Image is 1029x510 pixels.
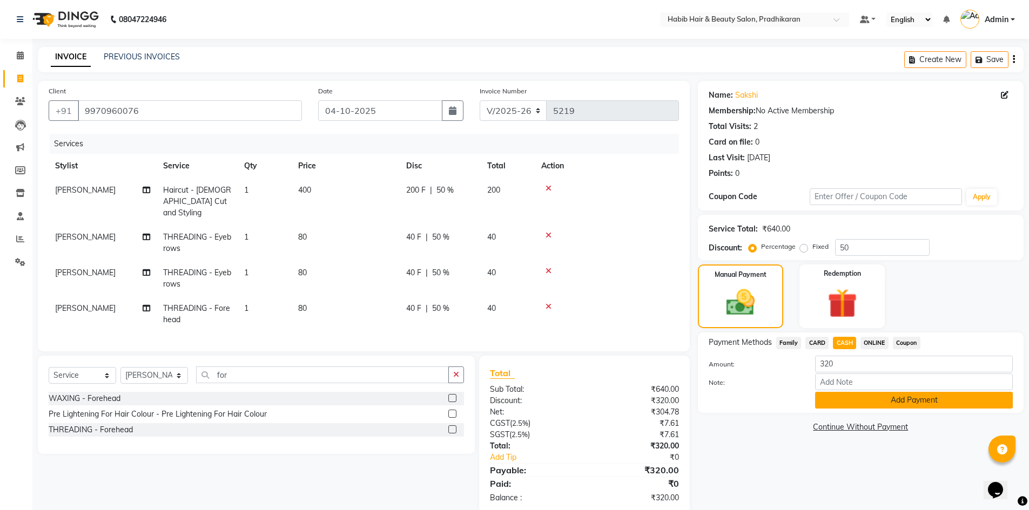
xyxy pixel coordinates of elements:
[482,464,584,477] div: Payable:
[709,223,758,235] div: Service Total:
[406,267,421,278] span: 40 F
[426,232,428,243] span: |
[163,268,231,289] span: THREADING - Eyebrows
[709,168,733,179] div: Points:
[833,337,856,349] span: CASH
[709,137,753,148] div: Card on file:
[482,395,584,406] div: Discount:
[815,373,1013,390] input: Add Note
[762,223,790,235] div: ₹640.00
[584,492,687,504] div: ₹320.00
[701,378,808,387] label: Note:
[535,154,679,178] th: Action
[709,337,772,348] span: Payment Methods
[163,185,231,217] span: Haircut - [DEMOGRAPHIC_DATA] Cut and Styling
[512,430,528,439] span: 2.5%
[163,232,231,253] span: THREADING - Eyebrows
[755,137,759,148] div: 0
[163,303,230,324] span: THREADING - Forehead
[51,47,91,67] a: INVOICE
[432,232,449,243] span: 50 %
[426,303,428,314] span: |
[709,105,756,117] div: Membership:
[318,86,333,96] label: Date
[700,421,1021,433] a: Continue Without Payment
[490,430,509,439] span: SGST
[761,242,796,251] label: Percentage
[893,337,920,349] span: Coupon
[815,392,1013,409] button: Add Payment
[244,268,248,277] span: 1
[812,242,829,251] label: Fixed
[815,356,1013,372] input: Amount
[512,419,528,427] span: 2.5%
[482,406,584,418] div: Net:
[818,285,866,322] img: _gift.svg
[49,393,120,404] div: WAXING - Forehead
[55,303,116,313] span: [PERSON_NAME]
[602,452,687,463] div: ₹0
[238,154,292,178] th: Qty
[298,185,311,195] span: 400
[482,418,584,429] div: ( )
[584,477,687,490] div: ₹0
[430,185,432,196] span: |
[157,154,238,178] th: Service
[735,168,739,179] div: 0
[55,185,116,195] span: [PERSON_NAME]
[584,406,687,418] div: ₹304.78
[480,86,527,96] label: Invoice Number
[28,4,102,35] img: logo
[400,154,481,178] th: Disc
[709,191,810,202] div: Coupon Code
[860,337,889,349] span: ONLINE
[436,185,454,196] span: 50 %
[584,384,687,395] div: ₹640.00
[49,100,79,121] button: +91
[747,152,770,164] div: [DATE]
[482,440,584,452] div: Total:
[717,286,764,319] img: _cash.svg
[584,429,687,440] div: ₹7.61
[805,337,829,349] span: CARD
[487,268,496,277] span: 40
[984,467,1018,499] iframe: chat widget
[584,440,687,452] div: ₹320.00
[55,232,116,242] span: [PERSON_NAME]
[406,303,421,314] span: 40 F
[810,188,962,205] input: Enter Offer / Coupon Code
[119,4,166,35] b: 08047224946
[196,366,449,383] input: Search or Scan
[49,86,66,96] label: Client
[482,384,584,395] div: Sub Total:
[904,51,966,68] button: Create New
[49,424,133,436] div: THREADING - Forehead
[432,303,449,314] span: 50 %
[824,269,861,278] label: Redemption
[490,368,515,379] span: Total
[709,90,733,101] div: Name:
[709,121,751,132] div: Total Visits:
[406,185,426,196] span: 200 F
[49,409,267,420] div: Pre Lightening For Hair Colour - Pre Lightening For Hair Colour
[244,303,248,313] span: 1
[584,395,687,406] div: ₹320.00
[482,452,601,463] a: Add Tip
[701,359,808,369] label: Amount:
[432,267,449,278] span: 50 %
[426,267,428,278] span: |
[985,14,1008,25] span: Admin
[482,492,584,504] div: Balance :
[490,418,510,428] span: CGST
[104,52,180,62] a: PREVIOUS INVOICES
[715,270,766,280] label: Manual Payment
[776,337,802,349] span: Family
[406,232,421,243] span: 40 F
[298,303,307,313] span: 80
[292,154,400,178] th: Price
[709,152,745,164] div: Last Visit:
[55,268,116,277] span: [PERSON_NAME]
[487,232,496,242] span: 40
[584,464,687,477] div: ₹320.00
[754,121,758,132] div: 2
